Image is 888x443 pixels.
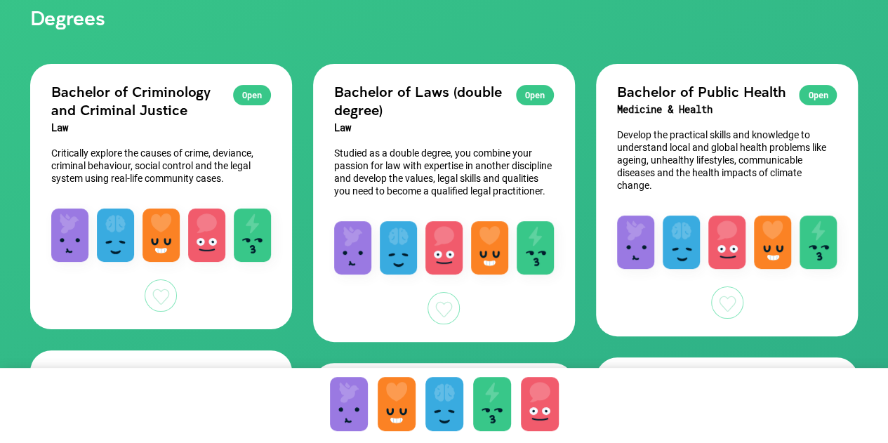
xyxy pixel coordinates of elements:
h3: Law [51,119,271,137]
p: Critically explore the causes of crime, deviance, criminal behaviour, social control and the lega... [51,147,271,185]
h3: Law [334,119,554,137]
h3: Medicine & Health [617,100,837,119]
h2: Bachelor of Criminology and Criminal Justice [51,82,271,119]
div: Open [233,85,271,105]
p: Develop the practical skills and knowledge to understand local and global health problems like ag... [617,128,837,192]
h2: Bachelor of Laws (double degree) [334,82,554,119]
div: Open [516,85,554,105]
h2: Bachelor of Public Health [617,82,837,100]
a: OpenBachelor of Public HealthMedicine & HealthDevelop the practical skills and knowledge to under... [596,64,858,337]
a: OpenBachelor of Laws (double degree)LawStudied as a double degree, you combine your passion for l... [313,64,575,343]
div: Open [799,85,837,105]
p: Studied as a double degree, you combine your passion for law with expertise in another discipline... [334,147,554,197]
a: OpenBachelor of Criminology and Criminal JusticeLawCritically explore the causes of crime, devian... [30,64,292,330]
